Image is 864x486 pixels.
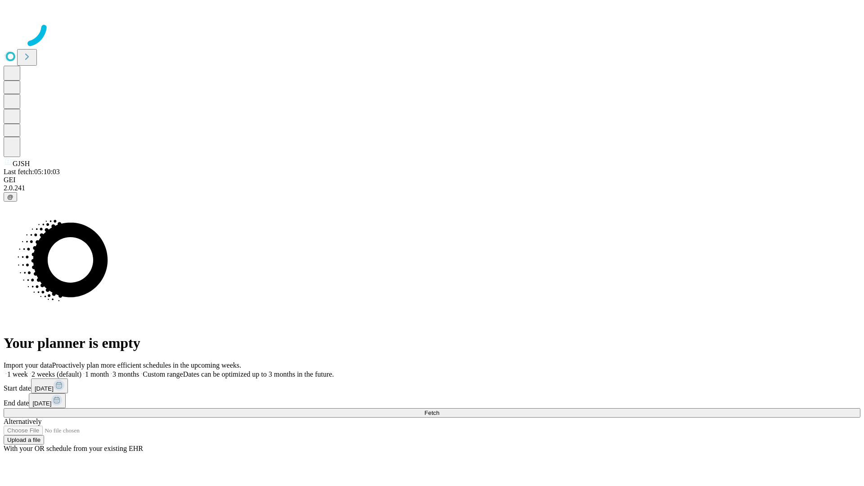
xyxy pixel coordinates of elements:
[4,435,44,445] button: Upload a file
[4,408,860,418] button: Fetch
[4,168,60,175] span: Last fetch: 05:10:03
[143,370,183,378] span: Custom range
[35,385,54,392] span: [DATE]
[4,418,41,425] span: Alternatively
[31,378,68,393] button: [DATE]
[4,176,860,184] div: GEI
[7,370,28,378] span: 1 week
[112,370,139,378] span: 3 months
[4,393,860,408] div: End date
[4,361,52,369] span: Import your data
[85,370,109,378] span: 1 month
[7,193,13,200] span: @
[424,409,439,416] span: Fetch
[4,184,860,192] div: 2.0.241
[52,361,241,369] span: Proactively plan more efficient schedules in the upcoming weeks.
[32,400,51,407] span: [DATE]
[4,192,17,202] button: @
[31,370,81,378] span: 2 weeks (default)
[4,378,860,393] div: Start date
[183,370,334,378] span: Dates can be optimized up to 3 months in the future.
[29,393,66,408] button: [DATE]
[4,335,860,351] h1: Your planner is empty
[13,160,30,167] span: GJSH
[4,445,143,452] span: With your OR schedule from your existing EHR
